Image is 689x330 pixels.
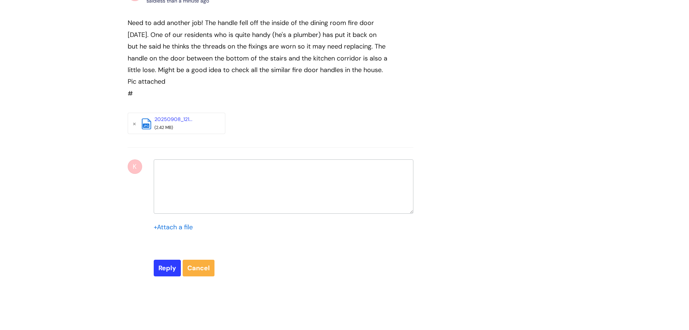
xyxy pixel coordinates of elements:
span: jpg [143,124,150,128]
div: Attach a file [154,221,197,233]
div: Need to add another job! The handle fell off the inside of the dining room fire door [DATE]. One ... [128,17,387,87]
div: (2.42 MB) [154,124,212,132]
input: Reply [154,260,181,276]
a: Cancel [183,260,214,276]
a: 20250908_121... [154,116,192,122]
div: K [128,159,142,174]
div: # [128,17,387,99]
